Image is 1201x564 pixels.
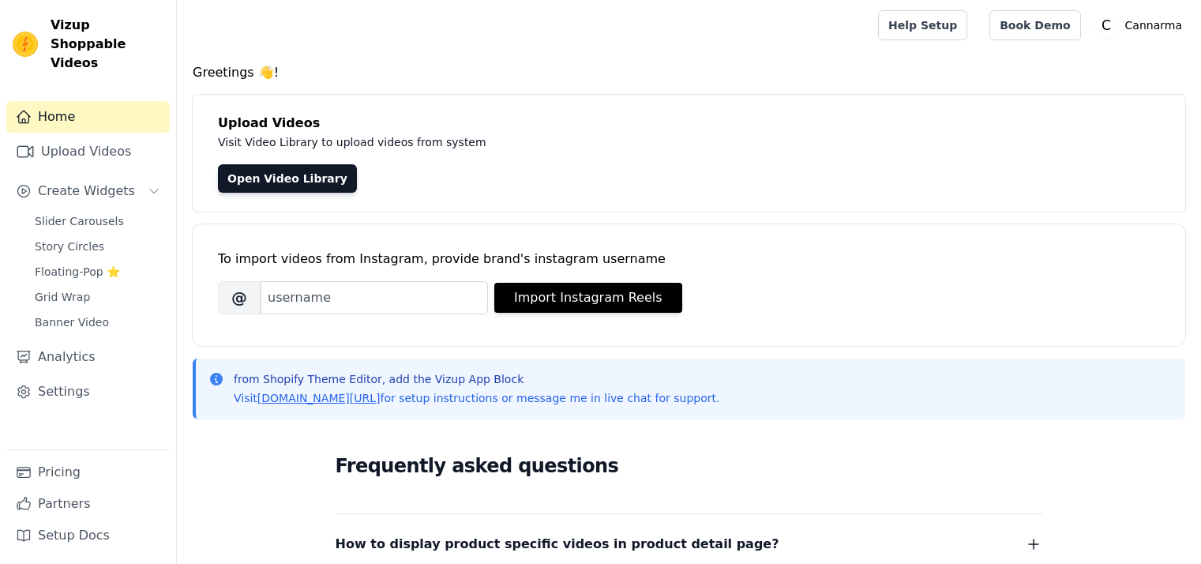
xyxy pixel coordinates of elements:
[35,289,90,305] span: Grid Wrap
[25,235,170,258] a: Story Circles
[257,392,381,404] a: [DOMAIN_NAME][URL]
[25,261,170,283] a: Floating-Pop ⭐
[35,314,109,330] span: Banner Video
[218,281,261,314] span: @
[218,164,357,193] a: Open Video Library
[25,311,170,333] a: Banner Video
[989,10,1080,40] a: Book Demo
[35,239,104,254] span: Story Circles
[878,10,967,40] a: Help Setup
[234,371,719,387] p: from Shopify Theme Editor, add the Vizup App Block
[494,283,682,313] button: Import Instagram Reels
[336,450,1043,482] h2: Frequently asked questions
[6,457,170,488] a: Pricing
[6,175,170,207] button: Create Widgets
[1094,11,1188,39] button: C Cannarma
[261,281,488,314] input: username
[234,390,719,406] p: Visit for setup instructions or message me in live chat for support.
[25,210,170,232] a: Slider Carousels
[13,32,38,57] img: Vizup
[6,376,170,408] a: Settings
[6,488,170,520] a: Partners
[25,286,170,308] a: Grid Wrap
[193,63,1185,82] h4: Greetings 👋!
[6,520,170,551] a: Setup Docs
[35,213,124,229] span: Slider Carousels
[6,341,170,373] a: Analytics
[6,101,170,133] a: Home
[1102,17,1111,33] text: C
[218,114,1160,133] h4: Upload Videos
[51,16,163,73] span: Vizup Shoppable Videos
[336,533,779,555] span: How to display product specific videos in product detail page?
[38,182,135,201] span: Create Widgets
[1119,11,1188,39] p: Cannarma
[218,133,925,152] p: Visit Video Library to upload videos from system
[35,264,120,280] span: Floating-Pop ⭐
[218,250,1160,269] div: To import videos from Instagram, provide brand's instagram username
[336,533,1043,555] button: How to display product specific videos in product detail page?
[6,136,170,167] a: Upload Videos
